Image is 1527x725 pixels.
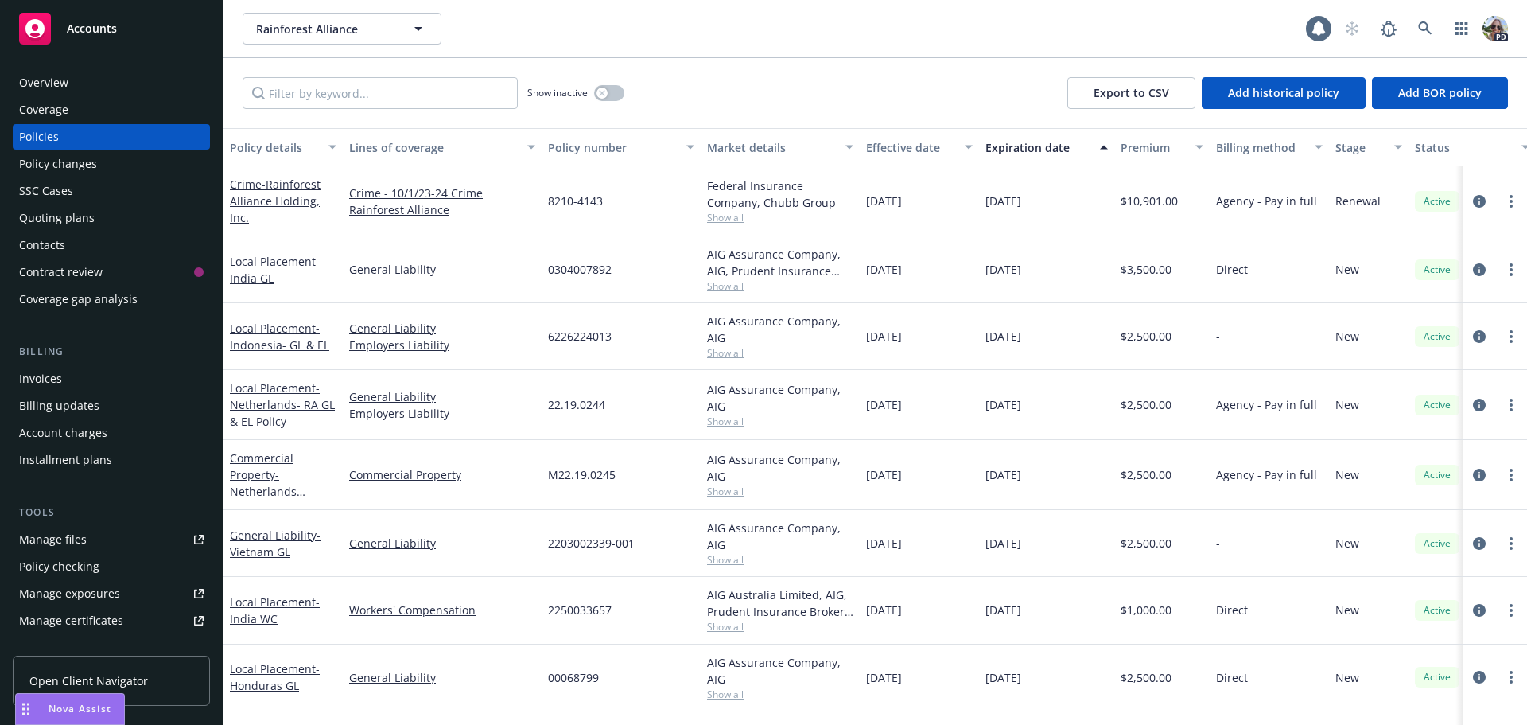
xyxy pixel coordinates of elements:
[13,6,210,51] a: Accounts
[860,128,979,166] button: Effective date
[16,694,36,724] div: Drag to move
[1121,139,1186,156] div: Premium
[548,396,605,413] span: 22.19.0244
[1216,261,1248,278] span: Direct
[1094,85,1169,100] span: Export to CSV
[230,177,321,225] a: Crime
[985,139,1090,156] div: Expiration date
[707,587,853,620] div: AIG Australia Limited, AIG, Prudent Insurance Brokers Pvt. Ltd.
[548,139,677,156] div: Policy number
[1335,466,1359,483] span: New
[707,211,853,224] span: Show all
[707,620,853,633] span: Show all
[1216,328,1220,345] span: -
[19,366,62,392] div: Invoices
[1121,535,1171,552] span: $2,500.00
[1216,396,1317,413] span: Agency - Pay in full
[223,128,343,166] button: Policy details
[19,635,99,661] div: Manage claims
[985,193,1021,209] span: [DATE]
[866,535,902,552] span: [DATE]
[707,381,853,415] div: AIG Assurance Company, AIG
[701,128,860,166] button: Market details
[985,396,1021,413] span: [DATE]
[13,70,210,95] a: Overview
[1470,327,1489,346] a: circleInformation
[13,178,210,204] a: SSC Cases
[19,286,138,312] div: Coverage gap analysis
[1216,193,1317,209] span: Agency - Pay in full
[13,581,210,606] span: Manage exposures
[19,124,59,150] div: Policies
[230,177,321,225] span: - Rainforest Alliance Holding, Inc.
[1202,77,1366,109] button: Add historical policy
[548,466,616,483] span: M22.19.0245
[349,602,535,618] a: Workers' Compensation
[1335,535,1359,552] span: New
[1336,13,1368,45] a: Start snowing
[1210,128,1329,166] button: Billing method
[13,420,210,446] a: Account charges
[548,261,612,278] span: 0304007892
[866,669,902,686] span: [DATE]
[985,602,1021,618] span: [DATE]
[1335,328,1359,345] span: New
[1470,396,1489,415] a: circleInformation
[230,380,335,429] span: - Netherlands- RA GL & EL Policy
[1398,85,1482,100] span: Add BOR policy
[1067,77,1195,109] button: Export to CSV
[1421,263,1453,277] span: Active
[707,553,853,567] span: Show all
[230,528,321,559] a: General Liability
[1502,396,1521,415] a: more
[230,321,329,353] span: - Indonesia- GL & EL
[1216,535,1220,552] span: -
[1421,398,1453,412] span: Active
[243,77,518,109] input: Filter by keyword...
[1421,194,1453,209] span: Active
[349,337,535,353] a: Employers Liability
[13,608,210,633] a: Manage certificates
[19,178,73,204] div: SSC Cases
[1335,139,1385,156] div: Stage
[230,661,320,693] span: - Honduras GL
[1121,466,1171,483] span: $2,500.00
[349,388,535,405] a: General Liability
[866,193,902,209] span: [DATE]
[1335,602,1359,618] span: New
[985,261,1021,278] span: [DATE]
[1216,139,1305,156] div: Billing method
[866,602,902,618] span: [DATE]
[230,450,297,516] a: Commercial Property
[13,286,210,312] a: Coverage gap analysis
[1121,669,1171,686] span: $2,500.00
[866,466,902,483] span: [DATE]
[866,328,902,345] span: [DATE]
[1502,534,1521,553] a: more
[548,602,612,618] span: 2250033657
[866,396,902,413] span: [DATE]
[707,451,853,485] div: AIG Assurance Company, AIG
[230,594,320,626] a: Local Placement
[1502,601,1521,620] a: more
[349,139,518,156] div: Lines of coverage
[985,535,1021,552] span: [DATE]
[13,344,210,360] div: Billing
[1335,261,1359,278] span: New
[866,261,902,278] span: [DATE]
[230,254,320,286] span: - India GL
[13,393,210,419] a: Billing updates
[243,13,441,45] button: Rainforest Alliance
[13,259,210,285] a: Contract review
[13,554,210,579] a: Policy checking
[1335,669,1359,686] span: New
[230,380,335,429] a: Local Placement
[13,505,210,520] div: Tools
[1421,670,1453,684] span: Active
[1335,396,1359,413] span: New
[1502,327,1521,346] a: more
[349,669,535,686] a: General Liability
[1421,329,1453,344] span: Active
[1482,16,1508,41] img: photo
[19,97,68,123] div: Coverage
